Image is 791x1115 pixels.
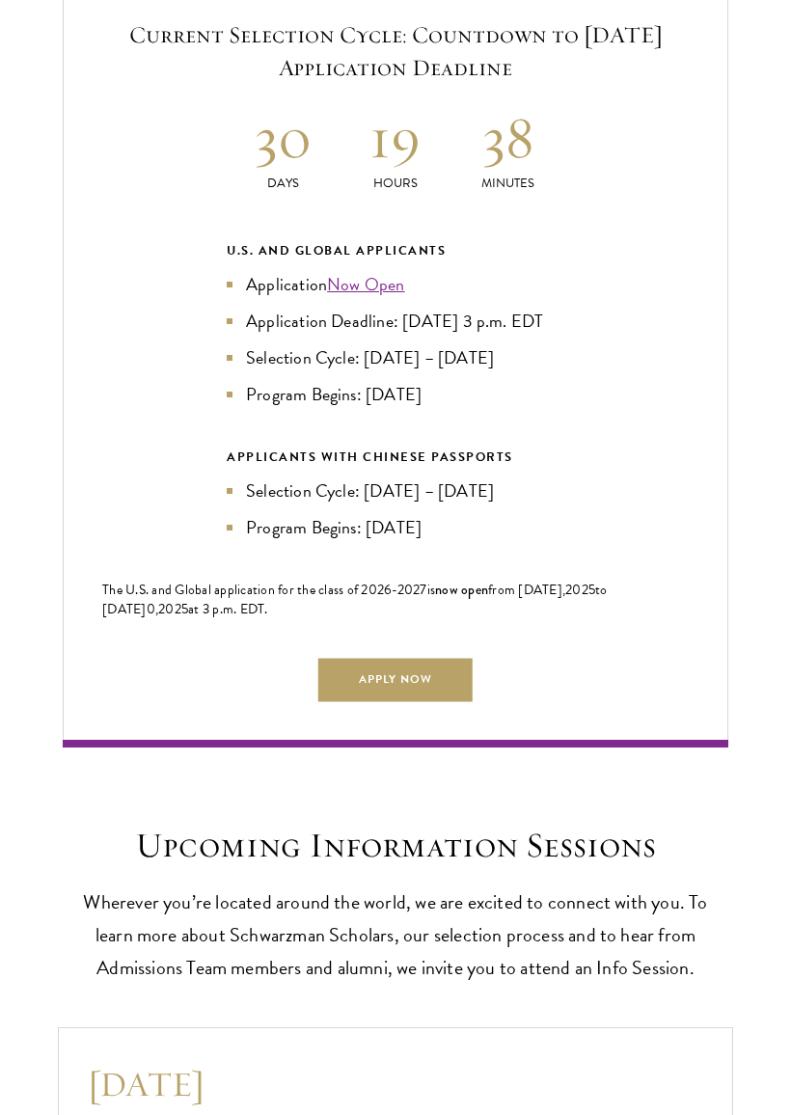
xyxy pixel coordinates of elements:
span: 6 [384,580,392,600]
h3: [DATE] [88,1062,703,1106]
span: from [DATE], [488,580,565,600]
p: Days [227,174,340,194]
li: Selection Cycle: [DATE] – [DATE] [227,477,564,504]
p: Hours [340,174,452,194]
h5: Current Selection Cycle: Countdown to [DATE] Application Deadline [102,18,689,84]
h2: Upcoming Information Sessions [63,825,728,866]
li: Program Begins: [DATE] [227,381,564,408]
h2: 19 [340,101,452,174]
span: 5 [588,580,595,600]
span: now open [435,580,488,599]
span: -202 [392,580,420,600]
span: to [DATE] [102,580,608,619]
div: APPLICANTS WITH CHINESE PASSPORTS [227,447,564,468]
span: is [427,580,436,600]
h2: 30 [227,101,340,174]
span: 202 [158,599,181,619]
p: Minutes [451,174,564,194]
span: 0 [147,599,155,619]
li: Application [227,271,564,298]
li: Program Begins: [DATE] [227,514,564,541]
span: 5 [181,599,188,619]
p: Wherever you’re located around the world, we are excited to connect with you. To learn more about... [63,885,728,984]
span: , [155,599,158,619]
li: Selection Cycle: [DATE] – [DATE] [227,344,564,371]
span: at 3 p.m. EDT. [188,599,268,619]
div: U.S. and Global Applicants [227,240,564,261]
a: Now Open [327,271,405,297]
span: 7 [420,580,426,600]
span: The U.S. and Global application for the class of 202 [102,580,384,600]
li: Application Deadline: [DATE] 3 p.m. EDT [227,308,564,335]
a: Apply Now [318,658,473,701]
span: 202 [565,580,588,600]
h2: 38 [451,101,564,174]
